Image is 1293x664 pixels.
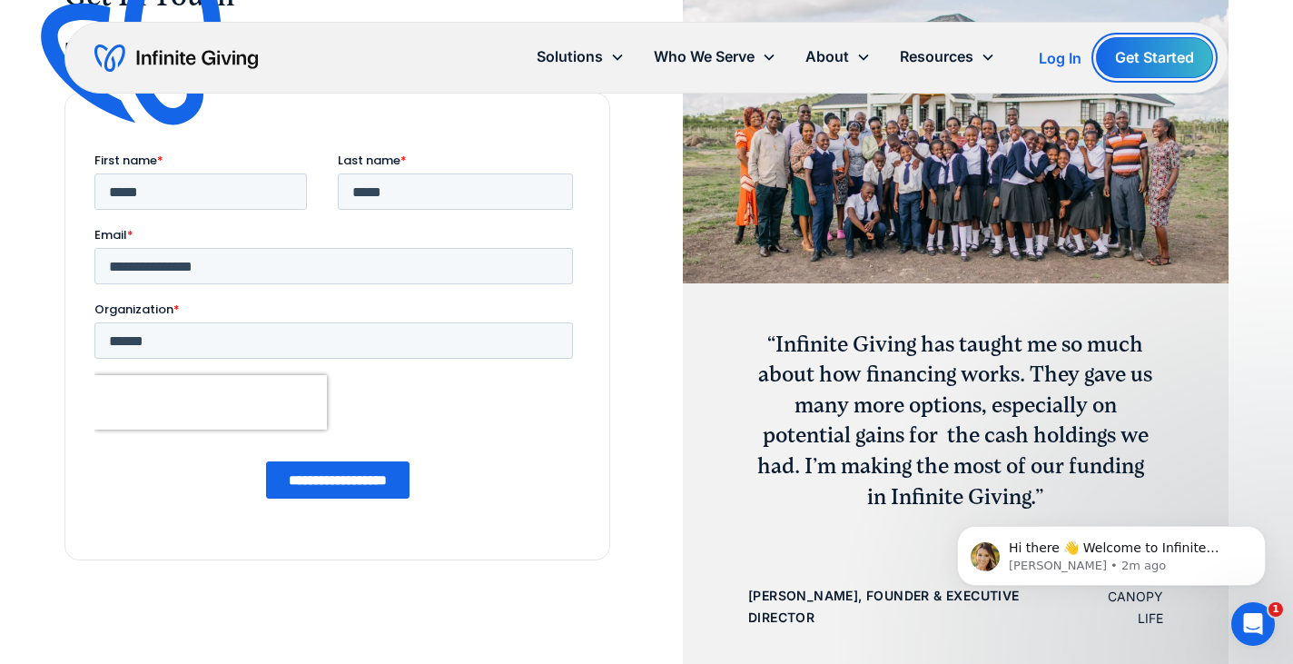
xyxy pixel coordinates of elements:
[1096,37,1213,78] a: Get Started
[748,585,1066,629] div: [PERSON_NAME], Founder & Executive Director
[1039,51,1081,65] div: Log In
[805,45,849,69] div: About
[885,37,1010,76] div: Resources
[791,37,885,76] div: About
[1231,602,1275,646] iframe: Intercom live chat
[930,488,1293,615] iframe: Intercom notifications message
[900,45,973,69] div: Resources
[94,152,580,530] iframe: Form 0
[748,330,1163,513] h3: “Infinite Giving has taught me so much about how financing works. They gave us many more options,...
[1268,602,1283,617] span: 1
[1039,47,1081,69] a: Log In
[522,37,639,76] div: Solutions
[94,44,258,73] a: home
[639,37,791,76] div: Who We Serve
[654,45,755,69] div: Who We Serve
[537,45,603,69] div: Solutions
